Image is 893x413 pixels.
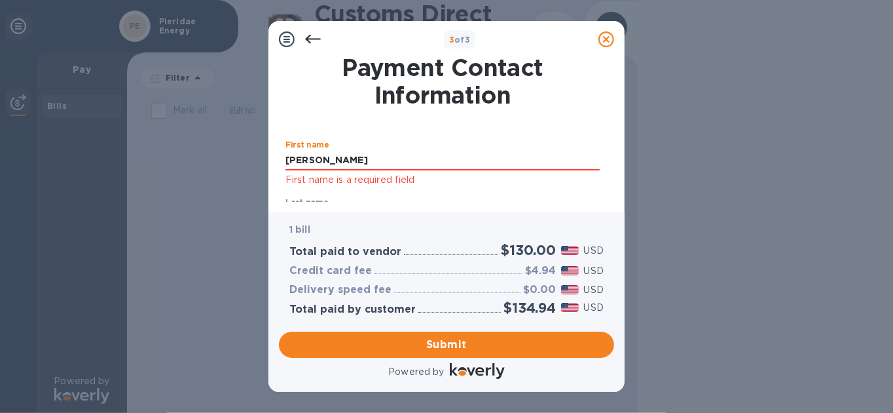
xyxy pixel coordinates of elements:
[584,301,604,315] p: USD
[584,283,604,297] p: USD
[503,300,556,316] h2: $134.94
[584,244,604,258] p: USD
[289,224,310,235] b: 1 bill
[561,266,579,275] img: USD
[501,242,556,258] h2: $130.00
[279,332,614,358] button: Submit
[523,284,556,296] h3: $0.00
[289,246,401,258] h3: Total paid to vendor
[289,265,372,277] h3: Credit card fee
[561,303,579,312] img: USD
[285,54,600,109] h1: Payment Contact Information
[289,304,416,316] h3: Total paid by customer
[449,35,454,45] span: 3
[289,284,392,296] h3: Delivery speed fee
[285,151,600,170] input: Enter your first name
[289,337,604,353] span: Submit
[388,365,444,379] p: Powered by
[561,285,579,294] img: USD
[285,172,600,187] p: First name is a required field
[525,265,556,277] h3: $4.94
[285,199,329,206] label: Last name
[561,246,579,255] img: USD
[450,363,505,379] img: Logo
[449,35,471,45] b: of 3
[285,142,329,149] label: First name
[584,264,604,278] p: USD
